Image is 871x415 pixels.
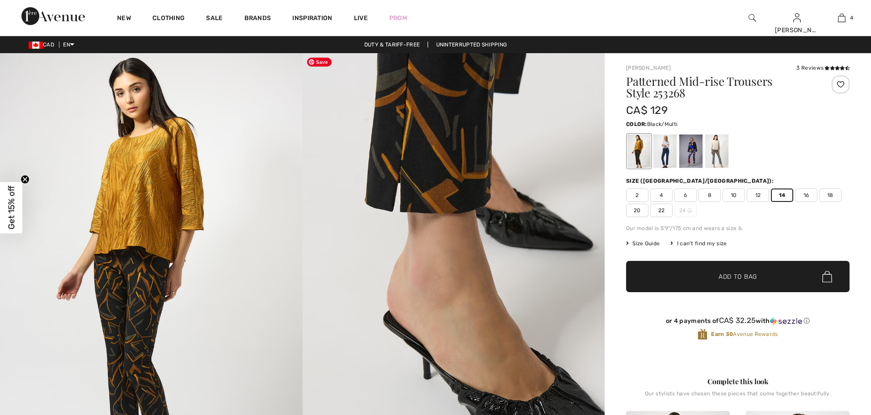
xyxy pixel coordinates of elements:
a: New [117,14,131,24]
span: Avenue Rewards [711,330,778,338]
span: CA$ 129 [626,104,668,117]
span: 6 [674,189,697,202]
a: 4 [820,13,863,23]
span: 22 [650,204,673,217]
span: Size Guide [626,239,660,247]
div: or 4 payments of with [626,316,850,325]
span: Black/Multi [647,121,677,127]
div: Our model is 5'9"/175 cm and wears a size 6. [626,224,850,232]
span: CAD [29,42,58,48]
img: Bag.svg [822,271,832,282]
img: Avenue Rewards [698,328,707,340]
img: Sezzle [770,317,802,325]
span: Get 15% off [6,186,17,230]
a: Prom [389,13,407,23]
button: Add to Bag [626,261,850,292]
div: Black/Multi [627,134,651,168]
span: EN [63,42,74,48]
img: search the website [749,13,756,23]
span: 4 [650,189,673,202]
span: 20 [626,204,648,217]
div: 3 Reviews [796,64,850,72]
span: 10 [723,189,745,202]
div: I can't find my size [670,239,727,247]
button: Close teaser [21,175,29,184]
div: Size ([GEOGRAPHIC_DATA]/[GEOGRAPHIC_DATA]): [626,177,775,185]
div: Black/Royal Sapphire [653,134,677,168]
img: My Bag [838,13,846,23]
img: Canadian Dollar [29,42,43,49]
span: 18 [819,189,842,202]
span: 12 [747,189,769,202]
h1: Patterned Mid-rise Trousers Style 253268 [626,75,812,99]
span: 8 [698,189,721,202]
span: 4 [850,14,853,22]
span: 14 [771,189,793,202]
a: Brands [244,14,271,24]
div: or 4 payments ofCA$ 32.25withSezzle Click to learn more about Sezzle [626,316,850,328]
img: ring-m.svg [687,208,692,213]
div: Multi [679,134,703,168]
span: 24 [674,204,697,217]
strong: Earn 30 [711,331,733,337]
span: Save [307,58,332,67]
span: 2 [626,189,648,202]
img: My Info [793,13,801,23]
a: Live [354,13,368,23]
div: Our stylists have chosen these pieces that come together beautifully. [626,390,850,404]
span: 16 [795,189,817,202]
a: Sign In [793,13,801,22]
a: Sale [206,14,223,24]
a: [PERSON_NAME] [626,65,671,71]
img: 1ère Avenue [21,7,85,25]
a: Clothing [152,14,185,24]
span: Add to Bag [719,272,757,281]
span: CA$ 32.25 [719,316,756,325]
div: [PERSON_NAME] [775,25,819,35]
div: Complete this look [626,376,850,387]
div: Black/moonstone [705,134,728,168]
span: Inspiration [292,14,332,24]
iframe: Opens a widget where you can find more information [813,348,862,370]
span: Color: [626,121,647,127]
